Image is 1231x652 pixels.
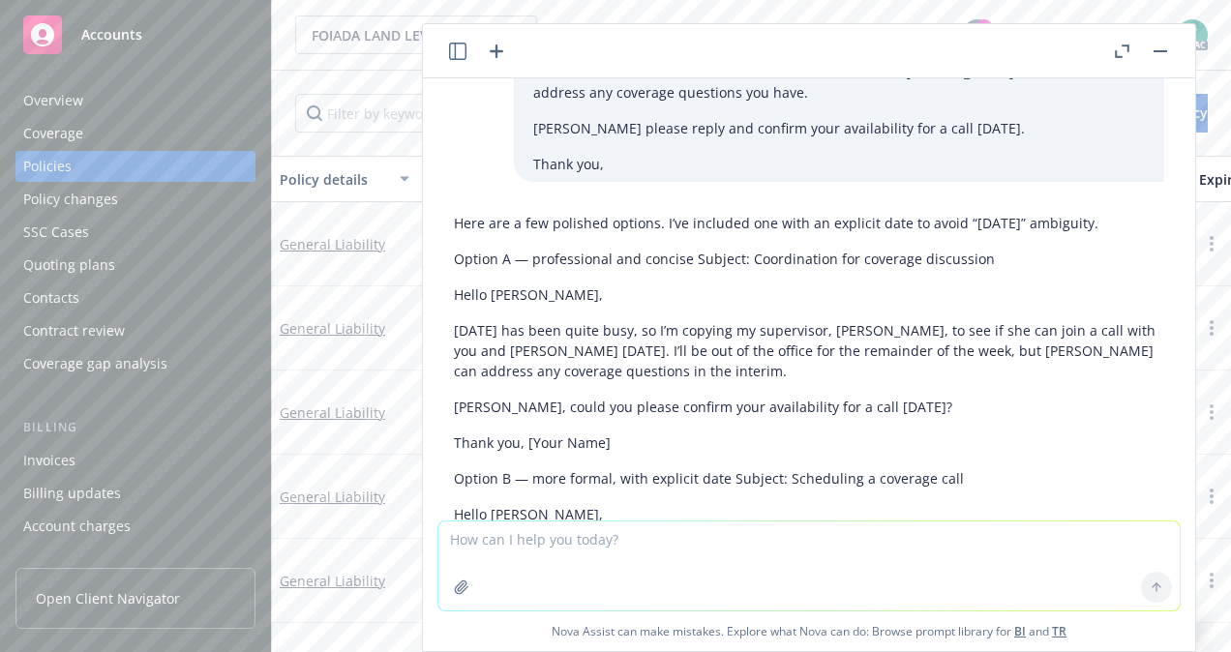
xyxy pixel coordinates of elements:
p: [PERSON_NAME] please reply and confirm your availability for a call [DATE]. [533,118,1145,138]
a: Quoting plans [15,250,255,281]
span: Open Client Navigator [36,588,180,608]
span: FOIADA LAND LEVELING LLC [312,25,479,45]
button: Lines of coverage [417,156,659,202]
div: Contacts [23,282,79,313]
div: Coverage gap analysis [23,348,167,379]
a: Account charges [15,511,255,542]
a: Contract review [15,315,255,346]
p: Option B — more formal, with explicit date Subject: Scheduling a coverage call [454,468,1164,489]
button: FOIADA LAND LEVELING LLC [295,15,537,54]
a: TR [1052,623,1066,639]
span: Accounts [81,27,142,43]
div: Contract review [23,315,125,346]
a: Policies [15,151,255,182]
a: more [1200,485,1223,508]
a: Invoices [15,445,255,476]
p: I'll be out of the office for the remainder of the week, but [PERSON_NAME] will be able to addres... [533,62,1145,103]
div: Account charges [23,511,131,542]
div: Billing updates [23,478,121,509]
p: Hello [PERSON_NAME], [454,284,1164,305]
a: more [1200,316,1223,340]
p: [DATE] has been quite busy, so I’m copying my supervisor, [PERSON_NAME], to see if she can join a... [454,320,1164,381]
a: Search [1088,15,1126,54]
p: Thank you, [533,154,1145,174]
input: Filter by keyword... [295,94,630,133]
p: Option A — professional and concise Subject: Coordination for coverage discussion [454,249,1164,269]
div: Overview [23,85,83,116]
a: Contacts [15,282,255,313]
p: [PERSON_NAME], could you please confirm your availability for a call [DATE]? [454,397,1164,417]
p: Here are a few polished options. I’ve included one with an explicit date to avoid “[DATE]” ambigu... [454,213,1164,233]
div: Quoting plans [23,250,115,281]
a: Policy changes [15,184,255,215]
div: Invoices [23,445,75,476]
a: General Liability [280,403,385,422]
span: Nova Assist can make mistakes. Explore what Nova can do: Browse prompt library for and [431,611,1187,651]
a: Accounts [15,8,255,62]
a: more [1200,569,1223,592]
a: Coverage [15,118,255,149]
a: Billing updates [15,478,255,509]
a: more [1200,400,1223,424]
img: photo [1177,19,1208,50]
p: Thank you, [Your Name] [454,432,1164,453]
div: SSC Cases [23,217,89,248]
div: 99+ [976,19,993,37]
button: Policy details [272,156,417,202]
a: General Liability [280,235,385,253]
a: Overview [15,85,255,116]
a: BI [1014,623,1026,639]
div: Billing [15,418,255,437]
div: Installment plans [23,544,136,575]
a: Stop snowing [999,15,1037,54]
div: Policy details [280,169,388,190]
div: Policies [23,151,72,182]
a: more [1200,232,1223,255]
a: Installment plans [15,544,255,575]
a: Coverage gap analysis [15,348,255,379]
div: Policy changes [23,184,118,215]
a: General Liability [280,488,385,506]
a: Report a Bug [1043,15,1082,54]
div: Coverage [23,118,83,149]
a: SSC Cases [15,217,255,248]
p: Hello [PERSON_NAME], [454,504,1164,524]
a: General Liability [280,319,385,338]
a: General Liability [280,572,385,590]
a: Switch app [1132,15,1171,54]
